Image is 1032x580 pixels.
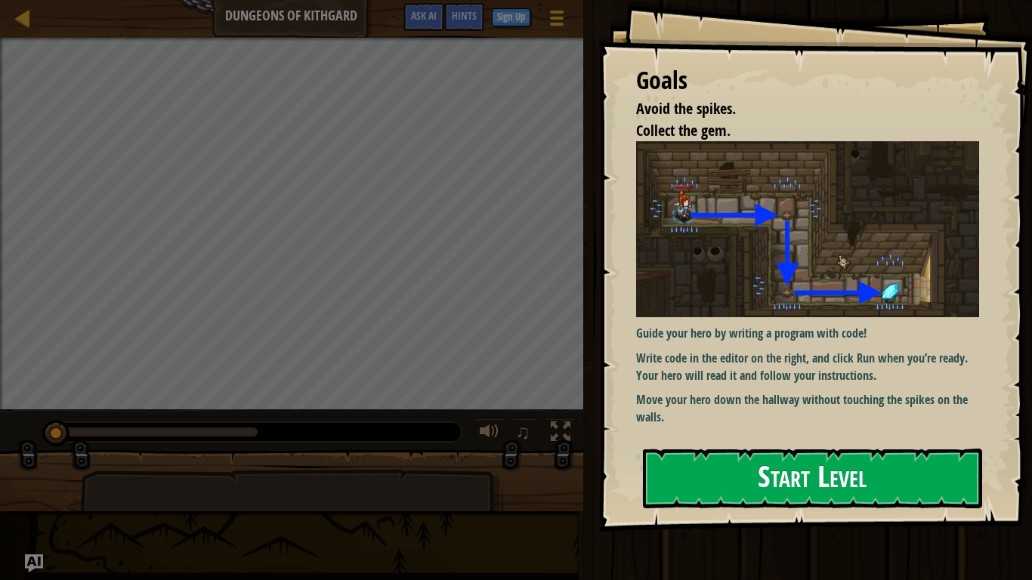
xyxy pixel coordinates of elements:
[636,63,979,98] div: Goals
[636,325,979,342] p: Guide your hero by writing a program with code!
[636,350,979,384] p: Write code in the editor on the right, and click Run when you’re ready. Your hero will read it an...
[512,418,538,449] button: ♫
[617,98,975,120] li: Avoid the spikes.
[617,120,975,142] li: Collect the gem.
[538,3,576,39] button: Show game menu
[25,554,43,572] button: Ask AI
[636,391,979,426] p: Move your hero down the hallway without touching the spikes on the walls.
[636,120,731,140] span: Collect the gem.
[515,421,530,443] span: ♫
[643,449,982,508] button: Start Level
[403,3,444,31] button: Ask AI
[474,418,505,449] button: Adjust volume
[636,141,979,317] img: Dungeons of kithgard
[636,98,736,119] span: Avoid the spikes.
[411,8,437,23] span: Ask AI
[452,8,477,23] span: Hints
[492,8,530,26] button: Sign Up
[545,418,576,449] button: Toggle fullscreen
